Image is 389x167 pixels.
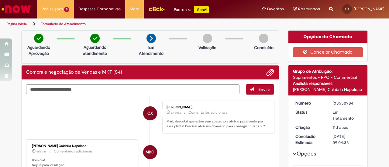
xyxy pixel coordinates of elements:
p: Mari, descobri que estou sem acesso pra abrir o pagamento pra essa planta! Precisei abrir um cham... [167,119,268,129]
img: check-circle-green.png [34,34,43,43]
button: Adicionar anexos [266,68,274,76]
span: MBC [146,145,154,159]
img: img-circle-grey.png [203,34,212,43]
a: Página inicial [7,22,28,26]
div: [PERSON_NAME] [167,105,268,109]
dt: Conclusão Estimada [291,133,328,145]
ul: Trilhas de página [5,18,255,30]
div: [PERSON_NAME] Calabria Napoleao [293,86,363,92]
textarea: Digite sua mensagem aqui... [26,84,239,94]
div: Mariana Bracher Calabria Napoleao [143,145,157,159]
div: Padroniza [174,6,209,13]
dt: Número [291,100,328,106]
span: 5d atrás [36,150,46,153]
span: 5 [64,7,69,12]
small: Comentários adicionais [54,149,93,154]
a: Rascunhos [293,6,320,12]
p: Aguardando Aprovação [24,44,53,56]
div: [DATE] 09:04:36 [332,133,361,145]
img: check-circle-green.png [90,34,100,43]
p: Validação [198,45,216,51]
dt: Status [291,109,328,115]
span: 11d atrás [332,125,348,130]
div: Em Tratamento [332,109,361,121]
div: R13550984 [332,100,361,106]
span: More [130,6,139,12]
div: Suprimentos - RPO - Commercial [293,74,363,80]
time: 26/09/2025 09:31:21 [36,150,46,153]
span: CX [345,7,349,11]
time: 30/09/2025 11:04:28 [171,111,181,115]
div: 19/09/2025 14:31:26 [332,124,361,130]
span: Enviar [258,87,270,92]
span: Favoritos [267,6,284,12]
small: Comentários adicionais [188,110,227,115]
p: +GenAi [194,6,209,13]
p: Em Atendimento [136,44,166,56]
img: ServiceNow [1,3,32,15]
div: Claudia Perdigao Xavier [143,106,157,120]
span: Requisições [42,6,63,12]
div: [PERSON_NAME] Calabria Napoleao [32,144,133,148]
div: Analista responsável: [293,80,363,86]
p: Concluído [254,45,274,51]
time: 19/09/2025 14:31:26 [332,125,348,130]
button: Enviar [246,84,274,95]
span: CX [147,106,153,121]
dt: Criação [291,124,328,130]
div: Opções do Chamado [288,31,368,43]
span: [PERSON_NAME] [354,6,384,12]
img: img-circle-grey.png [259,34,268,43]
h2: Compra e negociação de Vendas e MKT (S4) Histórico de tíquete [26,70,122,75]
span: Despesas Corporativas [78,6,121,12]
div: Grupo de Atribuição: [293,68,363,74]
p: Aguardando atendimento [80,44,110,56]
a: Formulário de Atendimento [41,22,86,26]
img: click_logo_yellow_360x200.png [148,4,165,13]
button: Cancelar Chamado [293,47,363,57]
span: 2h atrás [171,111,181,115]
span: Rascunhos [298,6,320,12]
img: arrow-next.png [146,34,156,43]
